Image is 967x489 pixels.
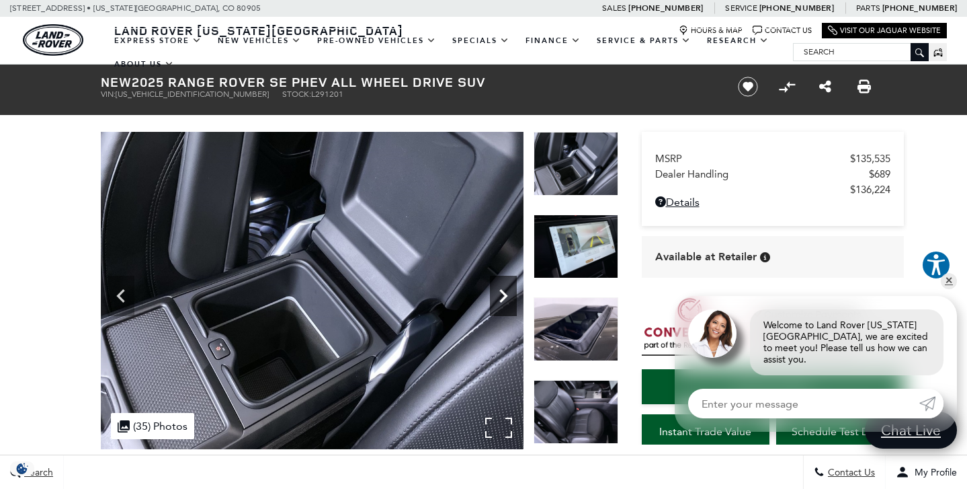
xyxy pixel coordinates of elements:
span: Contact Us [825,467,875,478]
button: Open user profile menu [886,455,967,489]
a: Service & Parts [589,29,699,52]
span: L291201 [311,89,343,99]
a: [PHONE_NUMBER] [628,3,703,13]
a: Finance [517,29,589,52]
a: New Vehicles [210,29,309,52]
div: Next [490,276,517,316]
button: Explore your accessibility options [921,250,951,280]
div: Welcome to Land Rover [US_STATE][GEOGRAPHIC_DATA], we are excited to meet you! Please tell us how... [750,309,943,375]
span: Service [725,3,757,13]
img: Land Rover [23,24,83,56]
nav: Main Navigation [106,29,793,76]
img: New 2025 Hakuba Silver LAND ROVER SE PHEV image 25 [101,132,523,449]
span: Dealer Handling [655,168,869,180]
img: New 2025 Hakuba Silver LAND ROVER SE PHEV image 25 [534,132,618,196]
aside: Accessibility Help Desk [921,250,951,283]
span: Sales [602,3,626,13]
a: Details [655,196,890,209]
a: [PHONE_NUMBER] [882,3,957,13]
a: Visit Our Jaguar Website [828,26,941,36]
a: Instant Trade Value [642,414,769,449]
span: $136,224 [850,184,890,196]
a: About Us [106,52,182,76]
span: Parts [856,3,880,13]
span: Available at Retailer [655,250,757,264]
a: Hours & Map [679,26,743,36]
strong: New [101,73,132,91]
span: [US_VEHICLE_IDENTIFICATION_NUMBER] [116,89,269,99]
button: Compare Vehicle [777,77,797,97]
a: Start Your Deal [642,369,904,404]
a: Pre-Owned Vehicles [309,29,444,52]
a: Land Rover [US_STATE][GEOGRAPHIC_DATA] [106,22,411,38]
img: New 2025 Hakuba Silver LAND ROVER SE PHEV image 27 [534,297,618,361]
img: New 2025 Hakuba Silver LAND ROVER SE PHEV image 28 [534,380,618,444]
a: Contact Us [753,26,812,36]
img: New 2025 Hakuba Silver LAND ROVER SE PHEV image 26 [523,132,946,449]
a: land-rover [23,24,83,56]
div: Previous [108,276,134,316]
section: Click to Open Cookie Consent Modal [7,461,38,476]
a: Specials [444,29,517,52]
h1: 2025 Range Rover SE PHEV All Wheel Drive SUV [101,75,716,89]
a: [PHONE_NUMBER] [759,3,834,13]
a: Print this New 2025 Range Rover SE PHEV All Wheel Drive SUV [857,79,871,95]
span: Land Rover [US_STATE][GEOGRAPHIC_DATA] [114,22,403,38]
a: EXPRESS STORE [106,29,210,52]
span: VIN: [101,89,116,99]
a: Schedule Test Drive [776,414,904,449]
a: Dealer Handling $689 [655,168,890,180]
a: [STREET_ADDRESS] • [US_STATE][GEOGRAPHIC_DATA], CO 80905 [10,3,261,13]
input: Enter your message [688,389,919,418]
div: Vehicle is in stock and ready for immediate delivery. Due to demand, availability is subject to c... [760,252,770,262]
a: MSRP $135,535 [655,153,890,165]
img: New 2025 Hakuba Silver LAND ROVER SE PHEV image 26 [534,215,618,278]
a: $136,224 [655,184,890,196]
button: Save vehicle [733,76,763,98]
img: Agent profile photo [688,309,737,358]
span: $135,535 [850,153,890,165]
input: Search [794,44,928,60]
div: (35) Photos [111,413,194,439]
span: $689 [869,168,890,180]
span: My Profile [909,467,957,478]
a: Submit [919,389,943,418]
a: Share this New 2025 Range Rover SE PHEV All Wheel Drive SUV [819,79,831,95]
img: Opt-Out Icon [7,461,38,476]
span: MSRP [655,153,850,165]
span: Stock: [282,89,311,99]
a: Research [699,29,777,52]
span: Instant Trade Value [659,425,751,438]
